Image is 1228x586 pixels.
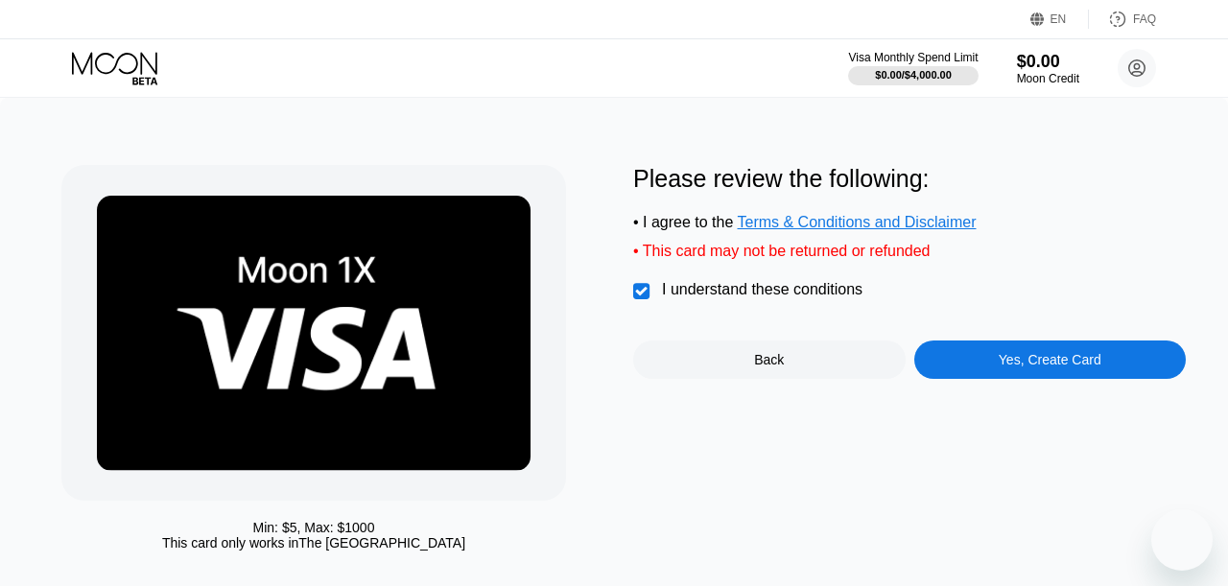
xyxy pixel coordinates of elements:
div: Moon Credit [1017,72,1079,85]
div: Yes, Create Card [914,340,1187,379]
div:  [633,282,652,301]
div: • This card may not be returned or refunded [633,243,1186,260]
div: Please review the following: [633,165,1186,193]
div: • I agree to the [633,214,1186,231]
span: Terms & Conditions and Disclaimer [738,214,977,230]
div: I understand these conditions [662,281,862,298]
iframe: Button to launch messaging window [1151,509,1213,571]
div: Back [754,352,784,367]
div: FAQ [1089,10,1156,29]
div: This card only works in The [GEOGRAPHIC_DATA] [162,535,465,551]
div: $0.00 [1017,52,1079,72]
div: Yes, Create Card [999,352,1101,367]
div: FAQ [1133,12,1156,26]
div: Back [633,340,906,379]
div: EN [1030,10,1089,29]
div: $0.00Moon Credit [1017,52,1079,85]
div: Min: $ 5 , Max: $ 1000 [253,520,375,535]
div: Visa Monthly Spend Limit [848,51,978,64]
div: $0.00 / $4,000.00 [875,69,952,81]
div: EN [1051,12,1067,26]
div: Visa Monthly Spend Limit$0.00/$4,000.00 [848,51,978,85]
